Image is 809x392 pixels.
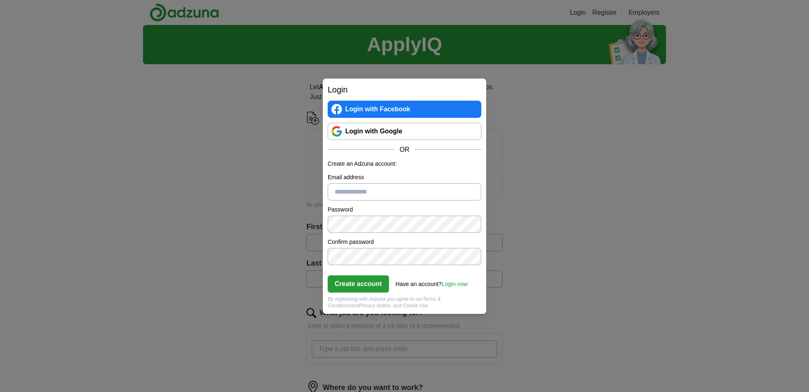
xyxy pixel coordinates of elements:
a: Login now [442,281,468,287]
h2: Login [328,83,481,96]
a: Privacy Notice [359,303,391,309]
a: Login with Google [328,123,481,140]
label: Email address [328,173,481,182]
a: Login with Facebook [328,101,481,118]
label: Confirm password [328,238,481,246]
span: OR [395,145,414,155]
button: Create account [328,275,389,293]
div: Have an account? [396,275,468,288]
p: Create an Adzuna account: [328,160,481,168]
div: By registering with Adzuna you agree to our and , and Cookie Use. [328,296,481,309]
a: Terms & Conditions [328,296,441,309]
label: Password [328,205,481,214]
